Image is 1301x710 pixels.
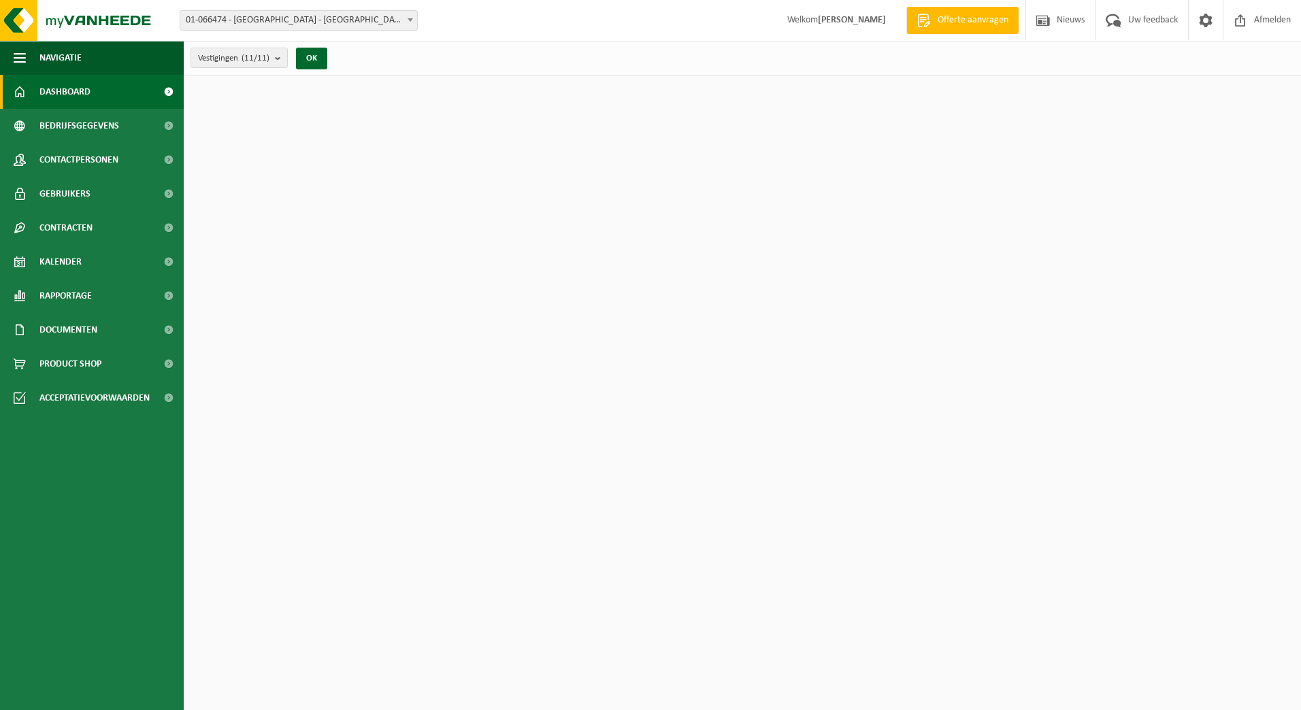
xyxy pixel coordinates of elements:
[39,41,82,75] span: Navigatie
[906,7,1019,34] a: Offerte aanvragen
[39,245,82,279] span: Kalender
[39,313,97,347] span: Documenten
[198,48,269,69] span: Vestigingen
[39,177,90,211] span: Gebruikers
[242,54,269,63] count: (11/11)
[180,10,418,31] span: 01-066474 - STORA ENSO LANGERBRUGGE - GENT
[934,14,1012,27] span: Offerte aanvragen
[39,109,119,143] span: Bedrijfsgegevens
[39,211,93,245] span: Contracten
[180,11,417,30] span: 01-066474 - STORA ENSO LANGERBRUGGE - GENT
[39,279,92,313] span: Rapportage
[39,75,90,109] span: Dashboard
[818,15,886,25] strong: [PERSON_NAME]
[39,143,118,177] span: Contactpersonen
[296,48,327,69] button: OK
[39,347,101,381] span: Product Shop
[191,48,288,68] button: Vestigingen(11/11)
[39,381,150,415] span: Acceptatievoorwaarden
